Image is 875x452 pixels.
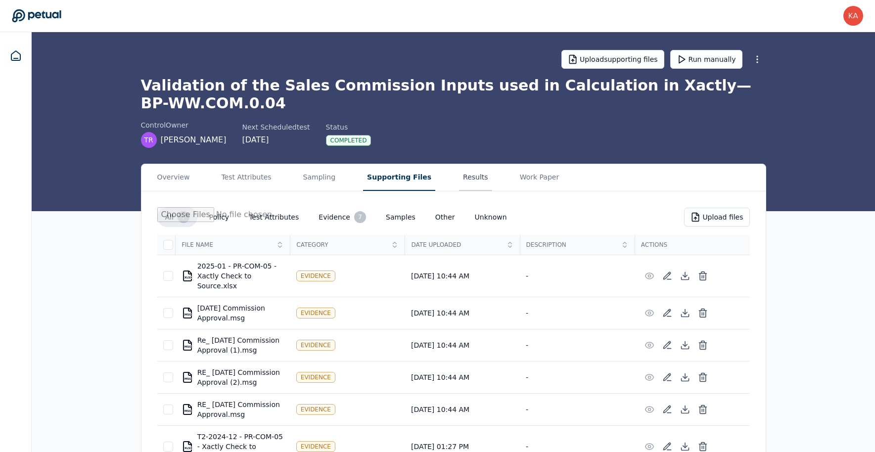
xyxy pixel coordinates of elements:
[467,208,515,226] button: Unknown
[182,400,284,419] div: RE_ [DATE] Commission Approval.msg
[296,372,335,383] div: Evidence
[684,208,749,226] button: Upload files
[520,362,635,394] td: -
[311,207,374,227] button: Evidence7
[296,241,388,249] span: Category
[427,208,463,226] button: Other
[4,44,28,68] a: Dashboard
[405,362,520,394] td: [DATE] 10:44 AM
[658,267,676,285] button: Add/Edit Description
[178,211,189,223] div: 7
[184,276,192,279] div: XLSX
[299,164,340,191] button: Sampling
[694,336,712,354] button: Delete File
[405,255,520,297] td: [DATE] 10:44 AM
[694,401,712,418] button: Delete File
[748,50,766,68] button: More Options
[184,409,191,412] div: MSG
[516,164,563,191] button: Work Paper
[182,241,273,249] span: File Name
[153,164,194,191] button: Overview
[676,304,694,322] button: Download File
[658,368,676,386] button: Add/Edit Description
[405,394,520,426] td: [DATE] 10:44 AM
[526,241,618,249] span: Description
[405,329,520,362] td: [DATE] 10:44 AM
[184,313,191,316] div: MSG
[520,329,635,362] td: -
[326,135,371,146] div: Completed
[241,208,307,226] button: Test Attributes
[326,122,371,132] div: Status
[296,271,335,281] div: Evidence
[161,134,227,146] span: [PERSON_NAME]
[520,255,635,297] td: -
[676,336,694,354] button: Download File
[182,367,284,387] div: RE_ [DATE] Commission Approval (2).msg
[411,241,503,249] span: Date Uploaded
[141,77,766,112] h1: Validation of the Sales Commission Inputs used in Calculation in Xactly — BP-WW.COM.0.04
[676,401,694,418] button: Download File
[641,304,658,322] button: Preview File (hover for quick preview, click for full view)
[201,208,237,226] button: Policy
[520,297,635,329] td: -
[296,308,335,318] div: Evidence
[641,241,744,249] span: Actions
[184,345,191,348] div: MSG
[296,340,335,351] div: Evidence
[182,303,284,323] div: [DATE] Commission Approval.msg
[561,50,664,69] button: Uploadsupporting files
[459,164,492,191] button: Results
[12,9,61,23] a: Go to Dashboard
[670,50,742,69] button: Run manually
[641,368,658,386] button: Preview File (hover for quick preview, click for full view)
[217,164,275,191] button: Test Attributes
[520,394,635,426] td: -
[242,134,310,146] div: [DATE]
[157,207,197,227] button: All7
[694,267,712,285] button: Delete File
[182,335,284,355] div: Re_ [DATE] Commission Approval (1).msg
[694,304,712,322] button: Delete File
[641,401,658,418] button: Preview File (hover for quick preview, click for full view)
[658,336,676,354] button: Add/Edit Description
[405,297,520,329] td: [DATE] 10:44 AM
[296,441,335,452] div: Evidence
[184,447,192,450] div: XLSX
[843,6,863,26] img: karen.yeung@toasttab.com
[694,368,712,386] button: Delete File
[363,164,435,191] button: Supporting Files
[676,267,694,285] button: Download File
[641,336,658,354] button: Preview File (hover for quick preview, click for full view)
[144,135,153,145] span: TR
[296,404,335,415] div: Evidence
[182,261,284,291] div: 2025-01 - PR-COM-05 - Xactly Check to Source.xlsx
[641,267,658,285] button: Preview File (hover for quick preview, click for full view)
[354,211,366,223] div: 7
[658,304,676,322] button: Add/Edit Description
[141,120,227,130] div: control Owner
[184,377,191,380] div: MSG
[378,208,423,226] button: Samples
[676,368,694,386] button: Download File
[242,122,310,132] div: Next Scheduled test
[658,401,676,418] button: Add/Edit Description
